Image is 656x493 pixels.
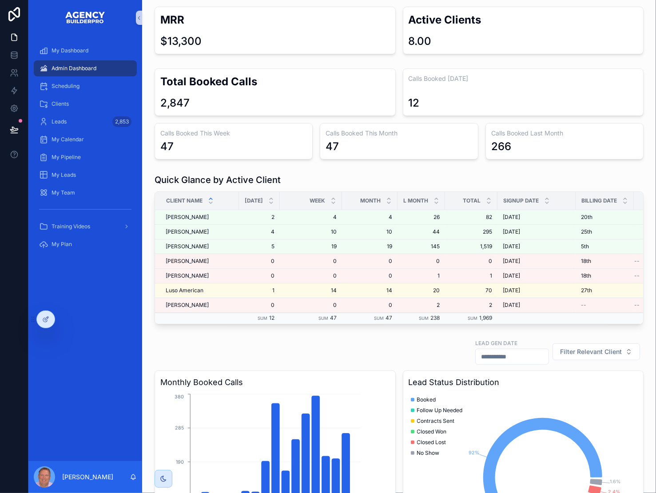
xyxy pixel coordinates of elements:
[503,287,570,294] a: [DATE]
[581,258,591,265] span: 18th
[503,214,520,221] span: [DATE]
[52,189,75,196] span: My Team
[450,258,492,265] a: 0
[581,197,617,204] span: Billing Date
[166,302,209,309] span: [PERSON_NAME]
[244,228,274,235] a: 4
[581,243,628,250] a: 5th
[52,47,88,54] span: My Dashboard
[52,65,96,72] span: Admin Dashboard
[160,139,174,154] div: 47
[386,314,392,321] span: 47
[52,118,67,125] span: Leads
[503,214,570,221] a: [DATE]
[581,272,628,279] a: 18th
[634,258,640,265] span: --
[160,12,390,27] h2: MRR
[417,439,446,446] span: Closed Lost
[244,302,274,309] a: 0
[417,428,447,435] span: Closed Won
[166,214,209,221] span: [PERSON_NAME]
[553,343,640,360] button: Select Button
[258,316,267,321] small: Sum
[503,258,520,265] span: [DATE]
[52,100,69,107] span: Clients
[503,258,570,265] a: [DATE]
[244,272,274,279] a: 0
[34,96,137,112] a: Clients
[310,197,325,204] span: Week
[347,243,392,250] span: 19
[403,214,440,221] a: 26
[160,129,307,138] h3: Calls Booked This Week
[450,214,492,221] a: 82
[347,272,392,279] a: 0
[347,258,392,265] a: 0
[409,376,638,389] h3: Lead Status Distribution
[52,136,84,143] span: My Calendar
[417,449,440,457] span: No Show
[285,243,337,250] span: 19
[285,287,337,294] a: 14
[34,131,137,147] a: My Calendar
[34,60,137,76] a: Admin Dashboard
[34,167,137,183] a: My Leads
[347,302,392,309] a: 0
[244,243,274,250] a: 5
[634,302,640,309] span: --
[403,302,440,309] a: 2
[581,214,592,221] span: 20th
[52,83,80,90] span: Scheduling
[34,236,137,252] a: My Plan
[610,479,620,485] tspan: 1.6%
[347,287,392,294] a: 14
[450,287,492,294] a: 70
[166,287,234,294] a: Luso American
[581,258,628,265] a: 18th
[417,407,463,414] span: Follow Up Needed
[326,139,339,154] div: 47
[403,243,440,250] a: 145
[166,197,203,204] span: Client Name
[244,258,274,265] a: 0
[503,228,520,235] span: [DATE]
[503,228,570,235] a: [DATE]
[160,96,190,110] div: 2,847
[581,214,628,221] a: 20th
[374,316,384,321] small: Sum
[160,74,390,89] h2: Total Booked Calls
[409,34,432,48] div: 8.00
[450,228,492,235] span: 295
[52,171,76,179] span: My Leads
[409,74,638,83] h3: Calls Booked [DATE]
[245,197,263,204] span: [DATE]
[34,149,137,165] a: My Pipeline
[65,11,106,25] img: App logo
[409,12,638,27] h2: Active Clients
[34,219,137,235] a: Training Videos
[160,34,202,48] div: $13,300
[360,197,381,204] span: Month
[166,214,234,221] a: [PERSON_NAME]
[285,214,337,221] a: 4
[155,174,281,186] h1: Quick Glance by Active Client
[52,241,72,248] span: My Plan
[285,258,337,265] a: 0
[450,243,492,250] a: 1,519
[244,214,274,221] span: 2
[166,228,234,235] a: [PERSON_NAME]
[403,197,428,204] span: L Month
[175,425,184,431] tspan: 285
[634,272,640,279] span: --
